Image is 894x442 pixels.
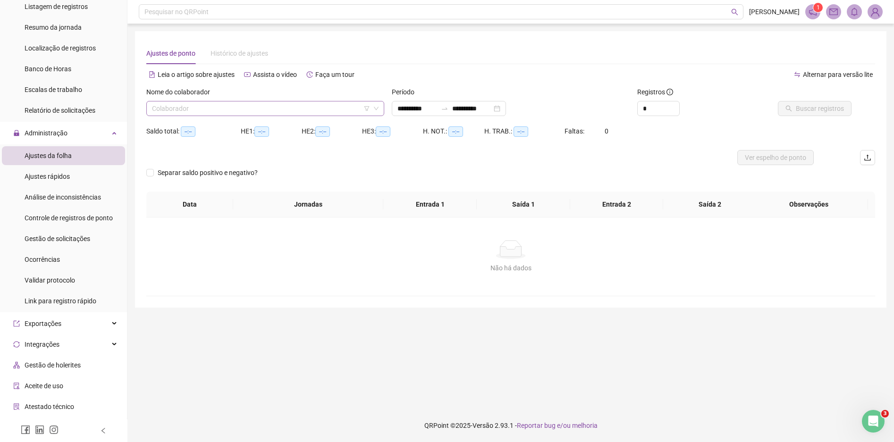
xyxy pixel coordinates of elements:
[362,126,423,137] div: HE 3:
[25,107,95,114] span: Relatório de solicitações
[13,383,20,389] span: audit
[570,192,664,217] th: Entrada 2
[25,193,101,201] span: Análise de inconsistências
[49,425,59,434] span: instagram
[241,126,302,137] div: HE 1:
[146,50,195,57] span: Ajustes de ponto
[441,105,448,112] span: swap-right
[25,3,88,10] span: Listagem de registros
[25,235,90,242] span: Gestão de solicitações
[565,127,586,135] span: Faltas:
[127,409,894,442] footer: QRPoint © 2025 - 2.93.1 -
[233,192,383,217] th: Jornadas
[25,297,96,305] span: Link para registro rápido
[376,126,390,137] span: --:--
[817,4,820,11] span: 1
[100,427,107,434] span: left
[154,167,261,178] span: Separar saldo positivo e negativo?
[850,8,859,16] span: bell
[25,382,63,390] span: Aceite de uso
[868,5,882,19] img: 72101
[749,7,800,17] span: [PERSON_NAME]
[864,154,871,161] span: upload
[13,341,20,348] span: sync
[13,320,20,327] span: export
[803,71,873,78] span: Alternar para versão lite
[25,152,72,159] span: Ajustes da folha
[158,263,864,273] div: Não há dados
[149,71,155,78] span: file-text
[254,126,269,137] span: --:--
[211,50,268,57] span: Histórico de ajustes
[25,24,82,31] span: Resumo da jornada
[25,129,67,137] span: Administração
[146,87,216,97] label: Nome do colaborador
[306,71,313,78] span: history
[881,410,889,417] span: 3
[794,71,801,78] span: swap
[472,422,493,429] span: Versão
[448,126,463,137] span: --:--
[383,192,477,217] th: Entrada 1
[315,126,330,137] span: --:--
[315,71,354,78] span: Faça um tour
[35,425,44,434] span: linkedin
[25,276,75,284] span: Validar protocolo
[731,8,738,16] span: search
[25,86,82,93] span: Escalas de trabalho
[13,403,20,410] span: solution
[25,65,71,73] span: Banco de Horas
[517,422,598,429] span: Reportar bug e/ou melhoria
[829,8,838,16] span: mail
[392,87,421,97] label: Período
[13,130,20,136] span: lock
[253,71,297,78] span: Assista o vídeo
[750,192,868,217] th: Observações
[25,320,61,327] span: Exportações
[158,71,235,78] span: Leia o artigo sobre ajustes
[25,173,70,180] span: Ajustes rápidos
[244,71,251,78] span: youtube
[813,3,823,12] sup: 1
[302,126,363,137] div: HE 2:
[441,105,448,112] span: to
[146,192,233,217] th: Data
[25,403,74,410] span: Atestado técnico
[181,126,195,137] span: --:--
[364,106,370,111] span: filter
[373,106,379,111] span: down
[25,256,60,263] span: Ocorrências
[484,126,565,137] div: H. TRAB.:
[809,8,817,16] span: notification
[637,87,673,97] span: Registros
[13,362,20,368] span: apartment
[423,126,484,137] div: H. NOT.:
[663,192,757,217] th: Saída 2
[25,214,113,222] span: Controle de registros de ponto
[605,127,608,135] span: 0
[146,126,241,137] div: Saldo total:
[477,192,570,217] th: Saída 1
[666,89,673,95] span: info-circle
[862,410,885,433] iframe: Intercom live chat
[514,126,528,137] span: --:--
[25,44,96,52] span: Localização de registros
[21,425,30,434] span: facebook
[737,150,814,165] button: Ver espelho de ponto
[757,199,860,209] span: Observações
[25,361,81,369] span: Gestão de holerites
[25,341,59,348] span: Integrações
[778,101,852,116] button: Buscar registros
